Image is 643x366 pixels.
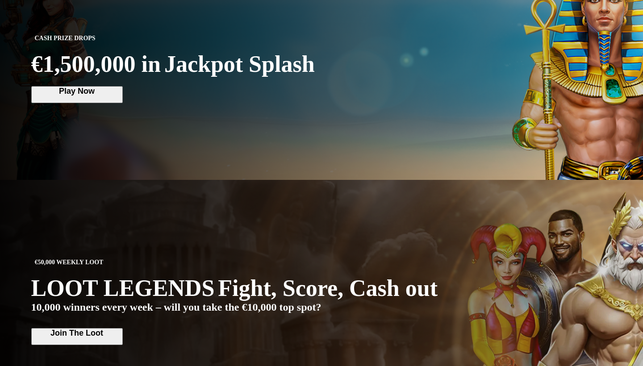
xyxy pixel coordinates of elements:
span: Fight, Score, Cash out [218,277,438,300]
span: LOOT LEGENDS [31,275,215,301]
span: Play Now [36,87,118,96]
span: Jackpot Splash [164,53,315,76]
span: €1,500,000 in [31,51,161,77]
span: Join The Loot [36,329,118,337]
button: Play Now [31,86,123,103]
span: CASH PRIZE DROPS [31,33,99,44]
span: 10,000 winners every week – will you take the €10,000 top spot? [31,301,321,313]
span: €50,000 WEEKLY LOOT [31,257,107,268]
